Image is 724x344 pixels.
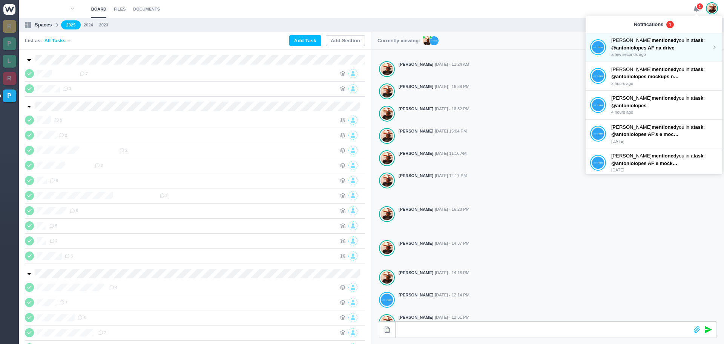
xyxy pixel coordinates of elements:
[634,21,664,28] p: Notifications
[652,153,676,159] strong: mentioned
[590,94,718,116] a: João Tosta [PERSON_NAME]mentionedyou in atask: @antoniolopes 4 hours ago
[435,128,467,134] span: [DATE] 15:04 PM
[399,150,433,157] strong: [PERSON_NAME]
[423,36,432,45] img: AL
[435,292,469,298] span: [DATE] - 12:14 PM
[25,37,72,45] div: List as:
[611,74,690,79] span: @antoniolopes mockups na drive
[707,3,716,13] img: Antonio Lopes
[590,123,718,145] a: João Tosta [PERSON_NAME]mentionedyou in atask: @antoniolopes AF's e mockup na drive [DATE]
[381,293,393,306] img: João Tosta
[693,124,703,130] strong: task
[693,95,703,101] strong: task
[59,299,67,305] span: 7
[652,37,676,43] strong: mentioned
[435,150,466,157] span: [DATE] 11:16 AM
[399,314,433,321] strong: [PERSON_NAME]
[592,99,604,111] img: João Tosta
[399,270,433,276] strong: [PERSON_NAME]
[35,21,52,29] p: Spaces
[54,117,62,123] span: 9
[399,206,433,213] strong: [PERSON_NAME]
[435,206,469,213] span: [DATE] - 16:28 PM
[592,156,604,169] img: João Tosta
[435,173,467,179] span: [DATE] 12:17 PM
[611,131,703,137] span: @antoniolopes AF's e mockup na drive
[109,284,117,290] span: 4
[84,22,93,28] a: 2024
[25,22,31,28] img: spaces
[381,107,393,120] img: Antonio Lopes
[3,72,16,85] a: R
[590,66,718,87] a: João Tosta [PERSON_NAME]mentionedyou in atask: @antoniolopes mockups na drive 2 hours ago
[381,208,393,221] img: Antonio Lopes
[611,160,699,166] span: @antoniolopes AF e mockup na drive
[693,66,703,72] strong: task
[119,147,127,153] span: 2
[666,21,674,28] span: 1
[435,314,469,321] span: [DATE] - 12:31 PM
[399,173,433,179] strong: [PERSON_NAME]
[435,270,469,276] span: [DATE] - 14:16 PM
[3,37,16,50] a: P
[611,123,718,131] p: [PERSON_NAME] you in a :
[429,36,439,45] img: JT
[611,37,712,44] p: [PERSON_NAME] you in a :
[381,63,393,76] img: Antonio Lopes
[50,177,58,184] span: 6
[49,238,58,244] span: 2
[49,223,57,229] span: 5
[77,315,86,321] span: 6
[652,95,676,101] strong: mentioned
[611,80,718,87] p: 2 hours ago
[61,20,81,30] a: 2025
[696,3,704,10] span: 1
[435,106,469,112] span: [DATE] - 16:32 PM
[611,138,718,145] p: [DATE]
[98,330,106,336] span: 2
[381,152,393,165] img: Antonio Lopes
[611,66,718,73] p: [PERSON_NAME] you in a :
[63,86,71,92] span: 3
[3,4,15,15] img: winio
[399,83,433,90] strong: [PERSON_NAME]
[693,153,703,159] strong: task
[381,85,393,98] img: Antonio Lopes
[652,124,676,130] strong: mentioned
[95,162,103,168] span: 2
[590,37,718,58] a: João Tosta [PERSON_NAME]mentionedyou in atask: @antoniolopes AF na drive a few seconds ago
[652,66,676,72] strong: mentioned
[435,240,469,247] span: [DATE] - 14:37 PM
[3,55,16,68] a: L
[592,127,604,140] img: João Tosta
[611,51,712,58] p: a few seconds ago
[381,174,393,187] img: Antonio Lopes
[70,208,78,214] span: 6
[3,20,16,33] a: R
[435,83,469,90] span: [DATE] - 16:59 PM
[693,37,703,43] strong: task
[80,71,88,77] span: 7
[44,37,66,45] span: All Tasks
[399,61,433,68] strong: [PERSON_NAME]
[611,45,675,51] span: @antoniolopes AF na drive
[611,152,718,160] p: [PERSON_NAME] you in a :
[611,167,718,173] p: [DATE]
[611,103,647,108] span: @antoniolopes
[381,130,393,142] img: Antonio Lopes
[611,109,718,116] p: 4 hours ago
[592,41,604,54] img: João Tosta
[59,132,67,138] span: 2
[377,37,420,45] p: Currently viewing:
[399,292,433,298] strong: [PERSON_NAME]
[99,22,108,28] a: 2023
[326,35,365,46] button: Add Section
[435,61,469,68] span: [DATE] - 11:24 AM
[381,242,393,255] img: Antonio Lopes
[399,128,433,134] strong: [PERSON_NAME]
[64,253,73,259] span: 5
[381,271,393,284] img: Antonio Lopes
[590,152,718,173] a: João Tosta [PERSON_NAME]mentionedyou in atask: @antoniolopes AF e mockup na drive [DATE]
[592,69,604,82] img: João Tosta
[399,240,433,247] strong: [PERSON_NAME]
